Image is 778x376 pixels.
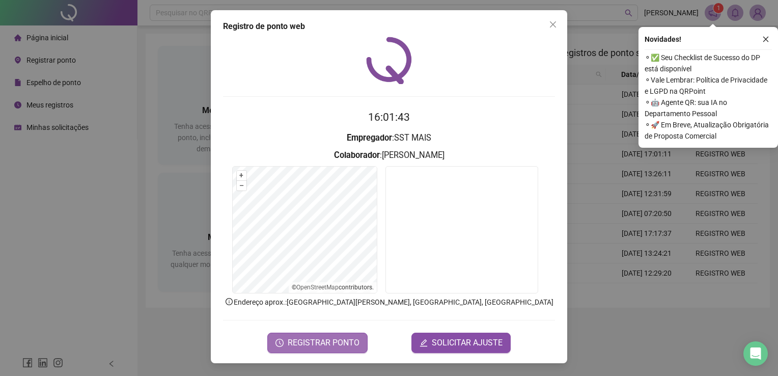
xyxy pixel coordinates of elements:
[267,333,368,353] button: REGISTRAR PONTO
[223,20,555,33] div: Registro de ponto web
[334,150,380,160] strong: Colaborador
[275,339,284,347] span: clock-circle
[237,181,246,191] button: –
[545,16,561,33] button: Close
[347,133,392,143] strong: Empregador
[645,119,772,142] span: ⚬ 🚀 Em Breve, Atualização Obrigatória de Proposta Comercial
[743,341,768,366] div: Open Intercom Messenger
[225,297,234,306] span: info-circle
[420,339,428,347] span: edit
[645,34,681,45] span: Novidades !
[762,36,769,43] span: close
[292,284,374,291] li: © contributors.
[366,37,412,84] img: QRPoint
[223,131,555,145] h3: : SST MAIS
[432,337,503,349] span: SOLICITAR AJUSTE
[411,333,511,353] button: editSOLICITAR AJUSTE
[645,74,772,97] span: ⚬ Vale Lembrar: Política de Privacidade e LGPD na QRPoint
[645,97,772,119] span: ⚬ 🤖 Agente QR: sua IA no Departamento Pessoal
[296,284,339,291] a: OpenStreetMap
[645,52,772,74] span: ⚬ ✅ Seu Checklist de Sucesso do DP está disponível
[223,149,555,162] h3: : [PERSON_NAME]
[368,111,410,123] time: 16:01:43
[223,297,555,308] p: Endereço aprox. : [GEOGRAPHIC_DATA][PERSON_NAME], [GEOGRAPHIC_DATA], [GEOGRAPHIC_DATA]
[288,337,359,349] span: REGISTRAR PONTO
[549,20,557,29] span: close
[237,171,246,180] button: +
